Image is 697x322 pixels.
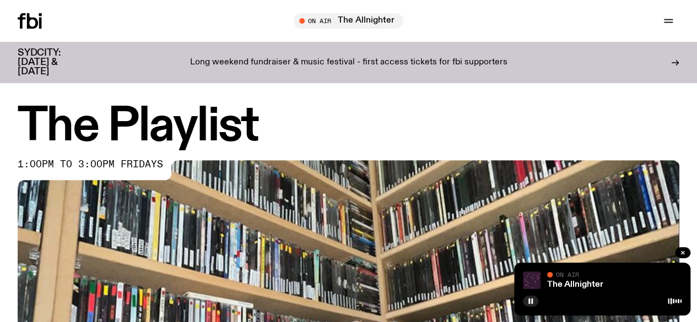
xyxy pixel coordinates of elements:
span: 1:00pm to 3:00pm fridays [18,160,163,169]
p: Long weekend fundraiser & music festival - first access tickets for fbi supporters [190,58,507,68]
span: On Air [556,271,579,278]
h3: SYDCITY: [DATE] & [DATE] [18,48,88,77]
a: The Allnighter [547,280,603,289]
button: On AirThe Allnighter [294,13,403,29]
h1: The Playlist [18,105,679,149]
